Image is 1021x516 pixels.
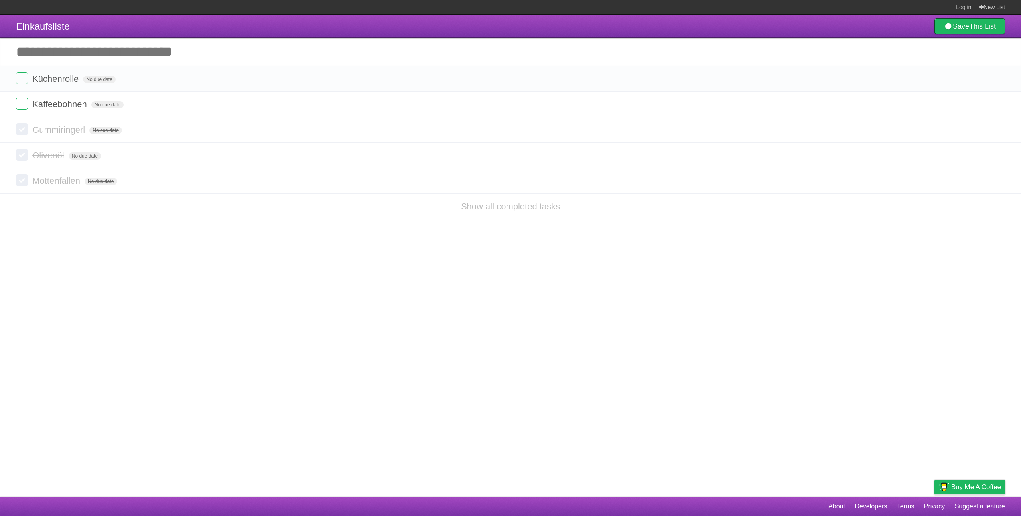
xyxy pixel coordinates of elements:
[69,152,101,160] span: No due date
[16,21,70,32] span: Einkaufsliste
[951,480,1001,494] span: Buy me a coffee
[828,499,845,514] a: About
[897,499,915,514] a: Terms
[934,18,1005,34] a: SaveThis List
[16,174,28,186] label: Done
[91,101,124,108] span: No due date
[16,98,28,110] label: Done
[89,127,122,134] span: No due date
[16,72,28,84] label: Done
[16,123,28,135] label: Done
[969,22,996,30] b: This List
[924,499,945,514] a: Privacy
[83,76,115,83] span: No due date
[938,480,949,494] img: Buy me a coffee
[32,74,81,84] span: Küchenrolle
[934,480,1005,494] a: Buy me a coffee
[32,125,87,135] span: Gummiringerl
[955,499,1005,514] a: Suggest a feature
[32,99,89,109] span: Kaffeebohnen
[32,176,82,186] span: Mottenfallen
[85,178,117,185] span: No due date
[855,499,887,514] a: Developers
[461,201,560,211] a: Show all completed tasks
[32,150,66,160] span: Olivenöl
[16,149,28,161] label: Done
